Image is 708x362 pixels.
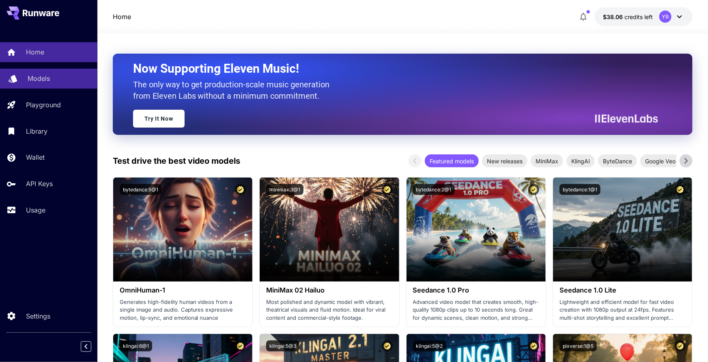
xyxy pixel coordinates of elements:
[413,286,539,294] h3: Seedance 1.0 Pro
[120,298,246,322] p: Generates high-fidelity human videos from a single image and audio. Captures expressive motion, l...
[566,154,595,167] div: KlingAI
[566,157,595,165] span: KlingAI
[382,184,393,195] button: Certified Model – Vetted for best performance and includes a commercial license.
[26,47,44,57] p: Home
[640,154,680,167] div: Google Veo
[482,154,527,167] div: New releases
[26,100,61,110] p: Playground
[413,184,455,195] button: bytedance:2@1
[120,340,152,351] button: klingai:6@1
[266,184,303,195] button: minimax:3@1
[81,341,91,352] button: Collapse sidebar
[266,286,392,294] h3: MiniMax 02 Hailuo
[659,11,671,23] div: YR
[87,339,97,354] div: Collapse sidebar
[560,298,686,322] p: Lightweight and efficient model for fast video creation with 1080p output at 24fps. Features mult...
[603,13,624,20] span: $38.06
[133,110,185,128] a: Try It Now
[26,126,47,136] p: Library
[598,154,637,167] div: ByteDance
[266,298,392,322] p: Most polished and dynamic model with vibrant, theatrical visuals and fluid motion. Ideal for vira...
[598,157,637,165] span: ByteDance
[113,12,131,22] a: Home
[235,184,246,195] button: Certified Model – Vetted for best performance and includes a commercial license.
[26,311,50,321] p: Settings
[640,157,680,165] span: Google Veo
[413,298,539,322] p: Advanced video model that creates smooth, high-quality 1080p clips up to 10 seconds long. Great f...
[553,178,692,282] img: alt
[113,12,131,22] nav: breadcrumb
[528,340,539,351] button: Certified Model – Vetted for best performance and includes a commercial license.
[120,286,246,294] h3: OmniHuman‑1
[26,152,45,162] p: Wallet
[560,340,597,351] button: pixverse:1@5
[26,179,53,189] p: API Keys
[560,286,686,294] h3: Seedance 1.0 Lite
[413,340,446,351] button: klingai:5@2
[28,74,50,83] p: Models
[528,184,539,195] button: Certified Model – Vetted for best performance and includes a commercial license.
[531,154,563,167] div: MiniMax
[266,340,299,351] button: klingai:5@3
[235,340,246,351] button: Certified Model – Vetted for best performance and includes a commercial license.
[595,7,693,26] button: $38.05538YR
[407,178,546,282] img: alt
[675,340,686,351] button: Certified Model – Vetted for best performance and includes a commercial license.
[675,184,686,195] button: Certified Model – Vetted for best performance and includes a commercial license.
[133,61,652,76] h2: Now Supporting Eleven Music!
[425,157,479,165] span: Featured models
[531,157,563,165] span: MiniMax
[560,184,600,195] button: bytedance:1@1
[113,178,252,282] img: alt
[425,154,479,167] div: Featured models
[260,178,399,282] img: alt
[624,13,653,20] span: credits left
[120,184,161,195] button: bytedance:5@1
[482,157,527,165] span: New releases
[382,340,393,351] button: Certified Model – Vetted for best performance and includes a commercial license.
[133,79,336,102] p: The only way to get production-scale music generation from Eleven Labs without a minimum commitment.
[113,155,241,167] p: Test drive the best video models
[603,13,653,21] div: $38.05538
[26,205,45,215] p: Usage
